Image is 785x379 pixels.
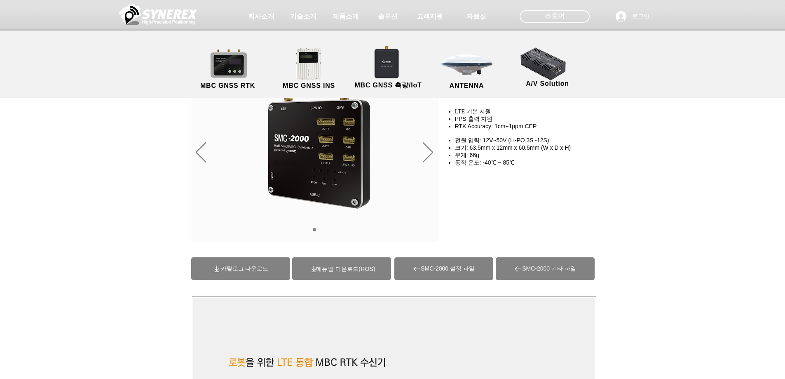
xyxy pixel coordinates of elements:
[313,228,316,231] a: 01
[285,46,335,82] img: MGI2000_front-removebg-preview (1).png
[520,10,590,23] div: 스토어
[348,47,429,91] a: MBC GNSS 측량/IoT
[316,266,375,272] a: (ROS)메뉴얼 다운로드
[310,228,319,231] nav: 슬라이드
[248,12,274,21] span: 회사소개
[633,119,785,379] iframe: Wix Chat
[241,8,282,25] a: 회사소개
[272,47,346,91] a: MBC GNSS INS
[455,152,479,158] span: 무게: 66g
[456,8,497,25] a: 자료실
[610,9,655,24] button: 로그인
[325,8,366,25] a: 제품소개
[629,12,652,21] span: 로그인
[394,257,493,280] a: SMC-2000 설정 파일
[423,142,433,164] button: 다음
[496,257,595,280] a: SMC-2000 기타 파일
[417,12,443,21] span: 고객지원
[290,12,316,21] span: 기술소개
[367,8,408,25] a: 솔루션
[455,144,571,151] span: 크기: 63.5mm x 12mm x 60.5mm (W x D x H)
[265,87,373,210] img: 대지 2.png
[466,12,486,21] span: 자료실
[191,47,265,91] a: MBC GNSS RTK
[430,47,504,91] a: ANTENNA
[409,8,450,25] a: 고객지원
[522,265,576,273] span: SMC-2000 기타 파일
[526,80,569,87] span: A/V Solution
[200,82,255,89] span: MBC GNSS RTK
[378,12,398,21] span: 솔루션
[191,257,290,280] a: 카탈로그 다운로드
[455,159,515,166] span: 동작 온도: -40℃ ~ 85℃
[354,81,422,90] span: MBC GNSS 측량/IoT
[196,142,206,164] button: 이전
[366,41,408,83] img: SynRTK__.png
[221,265,269,273] span: 카탈로그 다운로드
[191,64,438,242] div: 슬라이드쇼
[333,12,359,21] span: 제품소개
[455,137,549,144] span: 전원 입력: 12V~50V (Li-PO 3S~12S)
[283,8,324,25] a: 기술소개
[511,45,585,89] a: A/V Solution
[119,2,197,27] img: 씨너렉스_White_simbol_대지 1.png
[545,12,565,21] span: 스토어
[283,82,335,89] span: MBC GNSS INS
[455,123,537,129] span: RTK Accuracy: 1cm+1ppm CEP
[421,265,475,273] span: SMC-2000 설정 파일
[450,82,484,89] span: ANTENNA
